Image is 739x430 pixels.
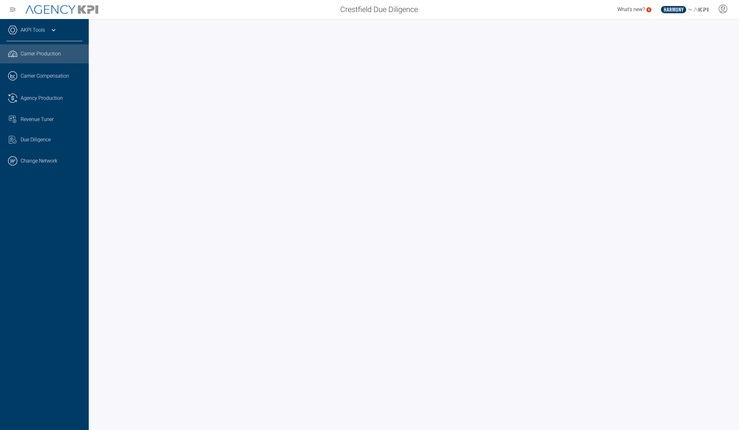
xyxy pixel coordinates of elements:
a: AKPI Tools [21,26,45,34]
span: Due Diligence [21,136,51,144]
text: 5 [648,8,650,11]
img: AgencyKPI [25,5,98,14]
span: Carrier Production [21,50,61,58]
a: 5 [646,7,651,12]
span: What's new? [617,6,645,12]
span: Revenue Tuner [21,116,54,123]
span: Crestfield Due Diligence [340,4,418,15]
